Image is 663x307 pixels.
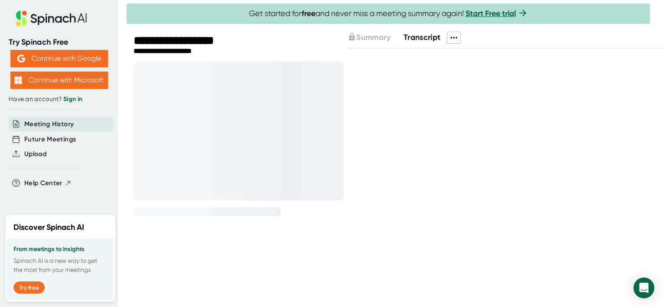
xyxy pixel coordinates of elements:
[633,278,654,298] div: Open Intercom Messenger
[10,72,108,89] button: Continue with Microsoft
[13,222,84,233] h2: Discover Spinach AI
[404,33,441,42] span: Transcript
[24,178,62,188] span: Help Center
[63,95,82,103] a: Sign in
[348,32,390,43] button: Summary
[404,32,441,43] button: Transcript
[24,134,76,144] button: Future Meetings
[10,50,108,67] button: Continue with Google
[356,33,390,42] span: Summary
[13,246,107,253] h3: From meetings to insights
[348,32,403,44] div: Upgrade to access
[13,281,45,294] button: Try free
[17,55,25,62] img: Aehbyd4JwY73AAAAAElFTkSuQmCC
[24,119,74,129] button: Meeting History
[466,9,516,18] a: Start Free trial
[249,9,528,19] span: Get started for and never miss a meeting summary again!
[24,178,72,188] button: Help Center
[9,95,109,103] div: Have an account?
[302,9,315,18] b: free
[24,149,46,159] button: Upload
[13,256,107,274] p: Spinach AI is a new way to get the most from your meetings
[9,37,109,47] div: Try Spinach Free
